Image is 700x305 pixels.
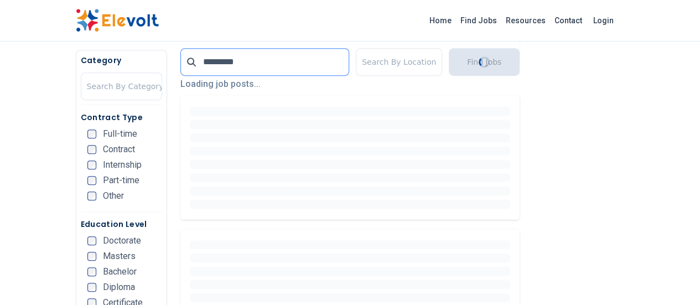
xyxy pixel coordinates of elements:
h5: Contract Type [81,112,162,123]
a: Home [425,12,456,29]
input: Bachelor [87,267,96,276]
a: Find Jobs [456,12,501,29]
input: Part-time [87,176,96,185]
input: Internship [87,161,96,169]
button: Find JobsLoading... [449,48,520,76]
input: Masters [87,252,96,261]
input: Other [87,192,96,200]
span: Masters [103,252,136,261]
span: Contract [103,145,135,154]
h5: Category [81,55,162,66]
a: Login [587,9,620,32]
img: Elevolt [76,9,159,32]
input: Contract [87,145,96,154]
a: Resources [501,12,550,29]
span: Diploma [103,283,135,292]
a: Contact [550,12,587,29]
div: Loading... [479,56,490,68]
input: Diploma [87,283,96,292]
span: Internship [103,161,142,169]
p: Loading job posts... [180,77,520,91]
span: Bachelor [103,267,137,276]
input: Full-time [87,130,96,138]
span: Doctorate [103,236,141,245]
span: Full-time [103,130,137,138]
h5: Education Level [81,219,162,230]
span: Other [103,192,124,200]
iframe: Chat Widget [645,252,700,305]
span: Part-time [103,176,139,185]
input: Doctorate [87,236,96,245]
